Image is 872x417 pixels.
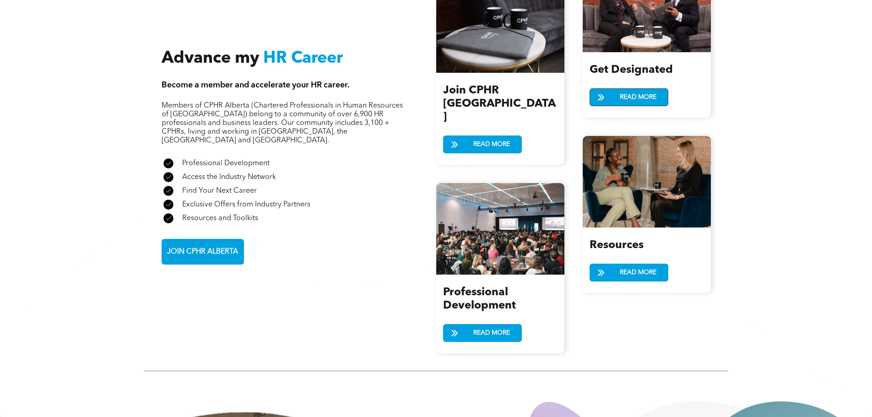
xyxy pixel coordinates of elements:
[182,201,310,208] span: Exclusive Offers from Industry Partners
[617,264,660,281] span: READ MORE
[470,325,513,341] span: READ MORE
[590,264,668,282] a: READ MORE
[164,243,241,261] span: JOIN CPHR ALBERTA
[590,65,673,76] span: Get Designated
[182,173,276,181] span: Access the Industry Network
[162,50,259,67] span: Advance my
[162,239,244,265] a: JOIN CPHR ALBERTA
[182,160,270,167] span: Professional Development
[443,85,556,123] span: Join CPHR [GEOGRAPHIC_DATA]
[443,324,522,342] a: READ MORE
[443,287,516,311] span: Professional Development
[470,136,513,153] span: READ MORE
[182,187,257,195] span: Find Your Next Career
[263,50,343,67] span: HR Career
[182,215,258,222] span: Resources and Toolkits
[590,240,644,251] span: Resources
[590,88,668,106] a: READ MORE
[443,135,522,153] a: READ MORE
[162,102,403,144] span: Members of CPHR Alberta (Chartered Professionals in Human Resources of [GEOGRAPHIC_DATA]) belong ...
[162,81,350,89] span: Become a member and accelerate your HR career.
[617,89,660,106] span: READ MORE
